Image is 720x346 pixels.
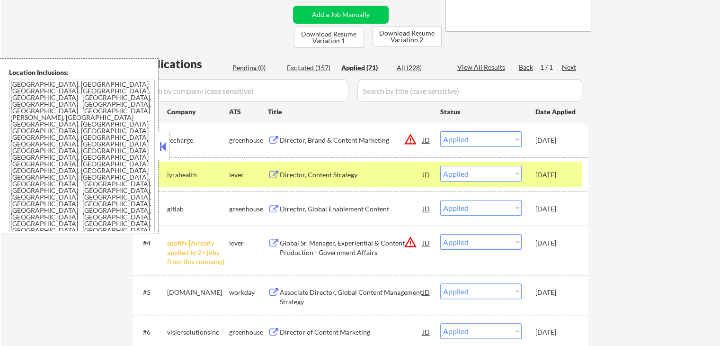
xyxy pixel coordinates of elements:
button: Add a Job Manually [293,6,389,24]
div: lyrahealth [167,170,229,180]
div: Associate Director, Global Content Management Strategy [280,288,423,306]
div: JD [422,200,431,217]
div: Director, Brand & Content Marketing [280,136,423,145]
div: [DATE] [535,170,577,180]
div: #5 [143,288,160,297]
div: lever [229,238,268,248]
button: warning_amber [404,133,417,146]
div: Director of Content Marketing [280,328,423,337]
div: JD [422,131,431,148]
div: ATS [229,107,268,117]
div: greenhouse [229,204,268,214]
div: recharge [167,136,229,145]
div: greenhouse [229,328,268,337]
div: [DATE] [535,136,577,145]
div: JD [422,234,431,251]
div: Excluded (157) [287,63,334,73]
div: Location Inclusions: [9,68,155,77]
div: Title [268,107,431,117]
div: 1 / 1 [540,63,562,72]
div: Next [562,63,577,72]
div: Back [519,63,534,72]
div: Company [167,107,229,117]
button: Download Resume Variation 1 [294,27,364,48]
div: #4 [143,238,160,248]
div: lever [229,170,268,180]
div: [DATE] [535,328,577,337]
input: Search by company (case sensitive) [135,79,348,102]
div: JD [422,323,431,340]
div: Applied (71) [341,63,389,73]
div: Director, Global Enablement Content [280,204,423,214]
button: Download Resume Variation 2 [373,27,442,46]
div: [DOMAIN_NAME] [167,288,229,297]
div: [DATE] [535,238,577,248]
div: JD [422,166,431,183]
div: [DATE] [535,204,577,214]
button: warning_amber [404,236,417,249]
div: Status [440,103,522,120]
div: Applications [135,58,229,70]
div: visiersolutionsinc [167,328,229,337]
div: Global Sr. Manager, Experiential & Content Production - Government Affairs [280,238,423,257]
div: Date Applied [535,107,577,117]
div: gitlab [167,204,229,214]
div: Director, Content Strategy [280,170,423,180]
div: [DATE] [535,288,577,297]
div: All (228) [397,63,444,73]
div: JD [422,283,431,300]
div: Pending (0) [232,63,280,73]
input: Search by title (case sensitive) [357,79,582,102]
div: workday [229,288,268,297]
div: greenhouse [229,136,268,145]
div: View All Results [457,63,508,72]
div: #6 [143,328,160,337]
div: spotify [Already applied to 2+ jobs from this company] [167,238,229,266]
